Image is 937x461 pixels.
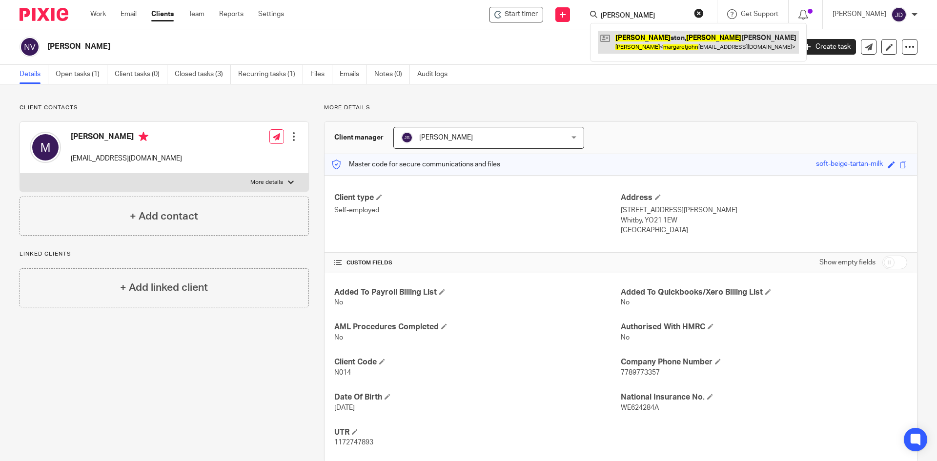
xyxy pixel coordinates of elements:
[334,427,621,438] h4: UTR
[694,8,704,18] button: Clear
[833,9,886,19] p: [PERSON_NAME]
[47,41,637,52] h2: [PERSON_NAME]
[621,299,630,306] span: No
[258,9,284,19] a: Settings
[115,65,167,84] a: Client tasks (0)
[71,132,182,144] h4: [PERSON_NAME]
[340,65,367,84] a: Emails
[188,9,204,19] a: Team
[139,132,148,141] i: Primary
[332,160,500,169] p: Master code for secure communications and files
[151,9,174,19] a: Clients
[334,205,621,215] p: Self-employed
[891,7,907,22] img: svg%3E
[334,334,343,341] span: No
[219,9,244,19] a: Reports
[816,159,883,170] div: soft-beige-tartan-milk
[20,65,48,84] a: Details
[334,404,355,411] span: [DATE]
[417,65,455,84] a: Audit logs
[334,299,343,306] span: No
[334,439,373,446] span: 1172747893
[56,65,107,84] a: Open tasks (1)
[621,216,907,225] p: Whitby, YO21 1EW
[130,209,198,224] h4: + Add contact
[819,258,876,267] label: Show empty fields
[334,357,621,367] h4: Client Code
[324,104,917,112] p: More details
[334,287,621,298] h4: Added To Payroll Billing List
[71,154,182,163] p: [EMAIL_ADDRESS][DOMAIN_NAME]
[175,65,231,84] a: Closed tasks (3)
[621,322,907,332] h4: Authorised With HMRC
[334,133,384,142] h3: Client manager
[238,65,303,84] a: Recurring tasks (1)
[250,179,283,186] p: More details
[799,39,856,55] a: Create task
[120,280,208,295] h4: + Add linked client
[505,9,538,20] span: Start timer
[334,322,621,332] h4: AML Procedures Completed
[621,287,907,298] h4: Added To Quickbooks/Xero Billing List
[621,205,907,215] p: [STREET_ADDRESS][PERSON_NAME]
[621,392,907,402] h4: National Insurance No.
[600,12,688,20] input: Search
[621,404,659,411] span: WE624284A
[489,7,543,22] div: Nelson, Maureen Veronica
[310,65,332,84] a: Files
[334,193,621,203] h4: Client type
[401,132,413,143] img: svg%3E
[621,225,907,235] p: [GEOGRAPHIC_DATA]
[20,8,68,21] img: Pixie
[621,369,660,376] span: 7789773357
[334,259,621,267] h4: CUSTOM FIELDS
[334,392,621,402] h4: Date Of Birth
[621,193,907,203] h4: Address
[121,9,137,19] a: Email
[20,104,309,112] p: Client contacts
[419,134,473,141] span: [PERSON_NAME]
[90,9,106,19] a: Work
[621,357,907,367] h4: Company Phone Number
[334,369,351,376] span: N014
[741,11,778,18] span: Get Support
[20,37,40,57] img: svg%3E
[374,65,410,84] a: Notes (0)
[30,132,61,163] img: svg%3E
[621,334,630,341] span: No
[20,250,309,258] p: Linked clients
